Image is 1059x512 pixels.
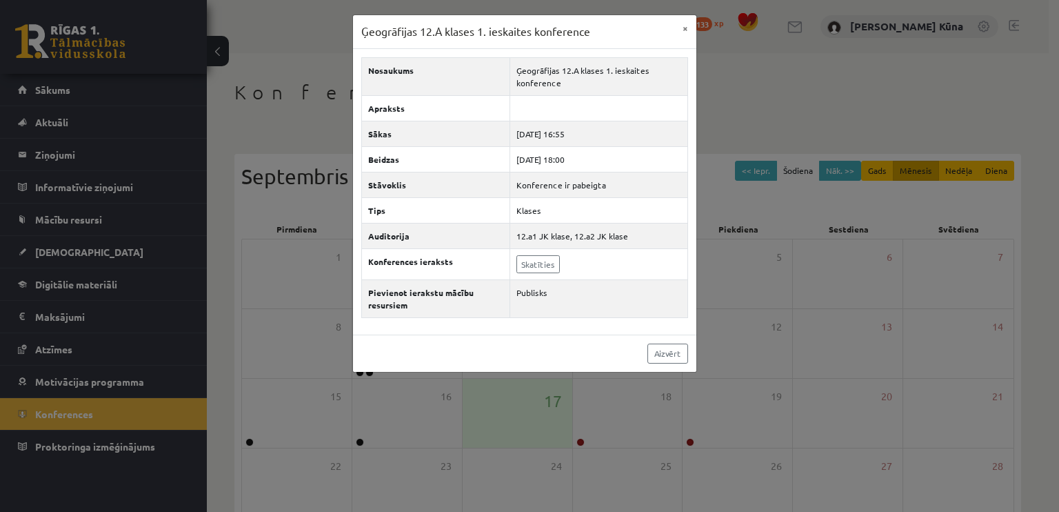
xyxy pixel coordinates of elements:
button: × [674,15,696,41]
th: Apraksts [361,95,510,121]
a: Skatīties [516,255,560,273]
th: Sākas [361,121,510,146]
th: Tips [361,197,510,223]
td: [DATE] 18:00 [510,146,687,172]
th: Auditorija [361,223,510,248]
th: Stāvoklis [361,172,510,197]
th: Beidzas [361,146,510,172]
td: Publisks [510,279,687,317]
th: Nosaukums [361,57,510,95]
h3: Ģeogrāfijas 12.A klases 1. ieskaites konference [361,23,590,40]
td: Klases [510,197,687,223]
td: Ģeogrāfijas 12.A klases 1. ieskaites konference [510,57,687,95]
td: [DATE] 16:55 [510,121,687,146]
td: Konference ir pabeigta [510,172,687,197]
a: Aizvērt [647,344,688,364]
th: Pievienot ierakstu mācību resursiem [361,279,510,317]
td: 12.a1 JK klase, 12.a2 JK klase [510,223,687,248]
th: Konferences ieraksts [361,248,510,279]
